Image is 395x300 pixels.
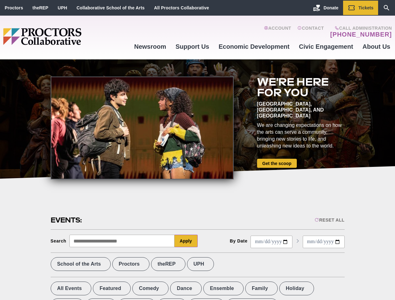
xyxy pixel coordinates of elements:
span: Call Administration [328,26,392,31]
a: Tickets [343,1,378,15]
a: Newsroom [129,38,171,55]
a: Collaborative School of the Arts [77,5,145,10]
label: theREP [151,257,185,271]
span: Donate [324,5,338,10]
h2: Events: [51,215,83,225]
label: Ensemble [203,282,244,295]
label: All Events [51,282,92,295]
a: Get the scoop [257,159,297,168]
a: All Proctors Collaborative [154,5,209,10]
label: Comedy [132,282,169,295]
div: [GEOGRAPHIC_DATA], [GEOGRAPHIC_DATA], and [GEOGRAPHIC_DATA] [257,101,345,119]
a: Economic Development [214,38,294,55]
button: Apply [175,235,198,247]
a: Search [378,1,395,15]
div: By Date [230,238,248,243]
a: [PHONE_NUMBER] [330,31,392,38]
label: Dance [170,282,202,295]
div: We are changing expectations on how the arts can serve a community, bringing new stories to life,... [257,122,345,149]
a: Account [264,26,291,38]
label: Featured [93,282,131,295]
div: Search [51,238,67,243]
img: Proctors logo [3,28,129,45]
a: Donate [308,1,343,15]
label: School of the Arts [51,257,111,271]
label: Holiday [279,282,314,295]
a: Proctors [5,5,23,10]
label: UPH [187,257,214,271]
label: Family [245,282,278,295]
a: UPH [58,5,67,10]
label: Proctors [112,257,149,271]
a: theREP [33,5,48,10]
h2: We're here for you [257,77,345,98]
div: Reset All [315,217,344,222]
a: Civic Engagement [294,38,358,55]
a: About Us [358,38,395,55]
a: Support Us [171,38,214,55]
span: Tickets [358,5,373,10]
a: Contact [297,26,324,38]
